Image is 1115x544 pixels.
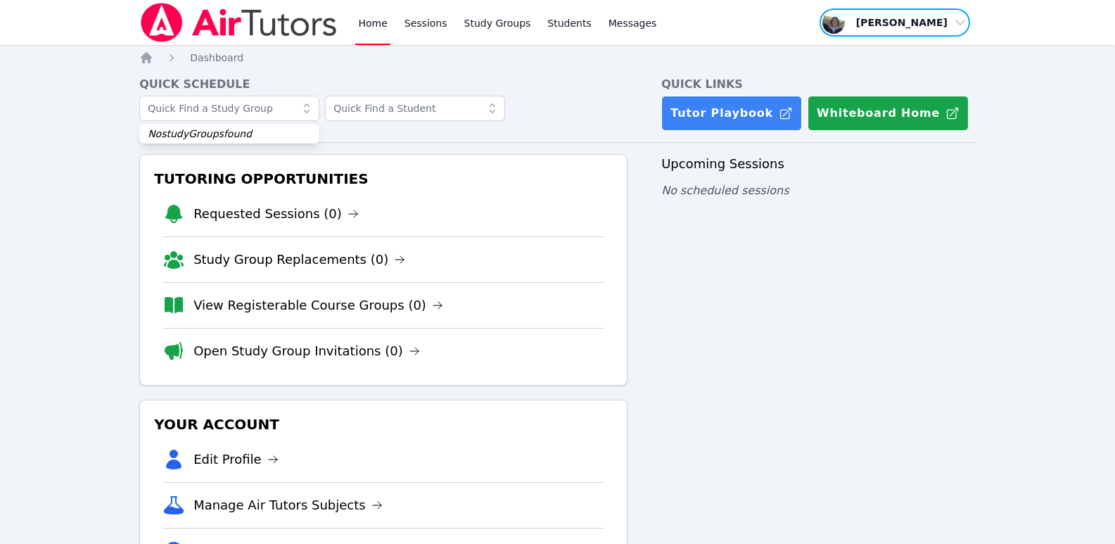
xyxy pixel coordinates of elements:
input: Quick Find a Student [325,96,505,121]
a: Edit Profile [193,450,279,469]
h3: Tutoring Opportunities [151,166,616,191]
a: Manage Air Tutors Subjects [193,495,383,515]
a: Study Group Replacements (0) [193,250,405,270]
button: Whiteboard Home [808,96,969,131]
img: Air Tutors [139,3,338,42]
h3: Upcoming Sessions [661,154,976,174]
a: Dashboard [190,51,243,65]
h4: Quick Schedule [139,76,627,93]
span: Dashboard [190,52,243,63]
h4: Quick Links [661,76,976,93]
span: Messages [609,16,657,30]
a: Open Study Group Invitations (0) [193,341,420,361]
span: No studyGroups found [139,122,260,145]
nav: Breadcrumb [139,51,976,65]
a: View Registerable Course Groups (0) [193,296,443,315]
span: No scheduled sessions [661,184,789,197]
input: Quick Find a Study Group [139,96,319,121]
a: Tutor Playbook [661,96,802,131]
h3: Your Account [151,412,616,437]
a: Requested Sessions (0) [193,204,359,224]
